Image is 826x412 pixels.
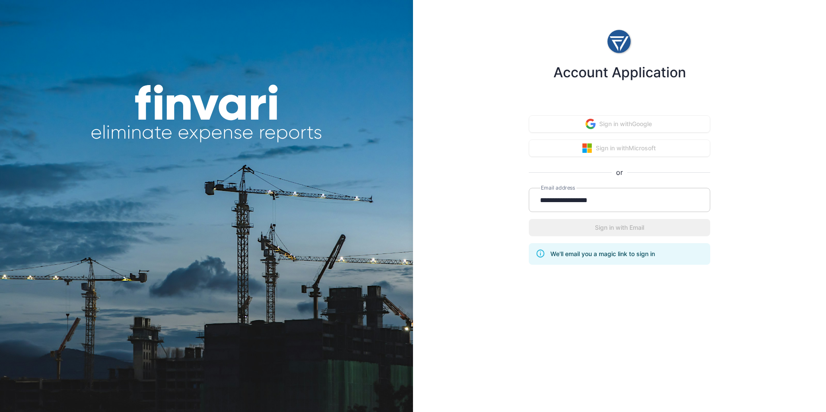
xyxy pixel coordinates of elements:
label: Email address [540,184,576,191]
span: or [612,167,627,177]
img: finvari headline [91,85,322,143]
h4: Account Application [553,64,686,81]
img: logo [607,26,632,57]
div: We'll email you a magic link to sign in [550,246,655,262]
